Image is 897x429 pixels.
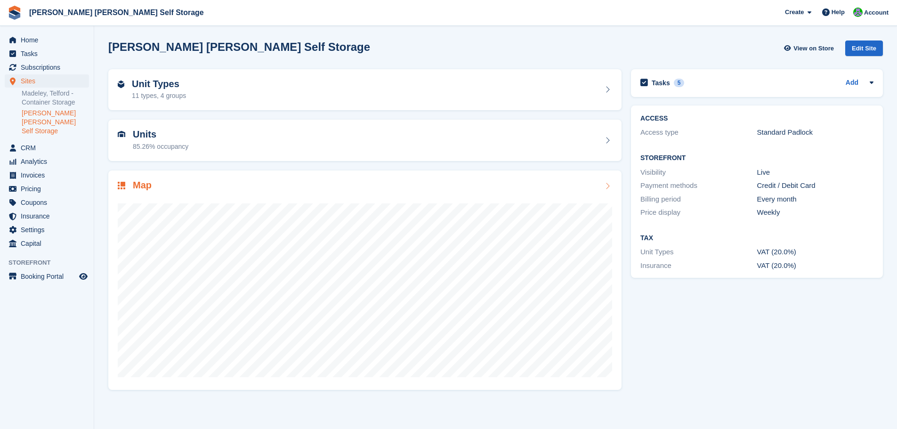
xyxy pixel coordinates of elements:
span: Invoices [21,169,77,182]
h2: Map [133,180,152,191]
a: menu [5,196,89,209]
a: menu [5,223,89,236]
div: 85.26% occupancy [133,142,188,152]
h2: Tasks [652,79,670,87]
a: menu [5,155,89,168]
img: stora-icon-8386f47178a22dfd0bd8f6a31ec36ba5ce8667c1dd55bd0f319d3a0aa187defe.svg [8,6,22,20]
a: menu [5,182,89,195]
div: Edit Site [845,40,883,56]
span: Sites [21,74,77,88]
span: Booking Portal [21,270,77,283]
div: Payment methods [640,180,757,191]
a: View on Store [783,40,838,56]
span: Storefront [8,258,94,267]
div: VAT (20.0%) [757,247,873,258]
a: Preview store [78,271,89,282]
div: 11 types, 4 groups [132,91,186,101]
a: [PERSON_NAME] [PERSON_NAME] Self Storage [25,5,208,20]
span: Pricing [21,182,77,195]
h2: Units [133,129,188,140]
div: VAT (20.0%) [757,260,873,271]
img: Tom Spickernell [853,8,863,17]
a: Unit Types 11 types, 4 groups [108,69,622,111]
div: Live [757,167,873,178]
a: Edit Site [845,40,883,60]
span: Settings [21,223,77,236]
a: menu [5,210,89,223]
span: Tasks [21,47,77,60]
a: menu [5,33,89,47]
div: Every month [757,194,873,205]
div: Standard Padlock [757,127,873,138]
a: menu [5,237,89,250]
div: Insurance [640,260,757,271]
a: Madeley, Telford - Container Storage [22,89,89,107]
a: menu [5,74,89,88]
img: unit-icn-7be61d7bf1b0ce9d3e12c5938cc71ed9869f7b940bace4675aadf7bd6d80202e.svg [118,131,125,138]
img: unit-type-icn-2b2737a686de81e16bb02015468b77c625bbabd49415b5ef34ead5e3b44a266d.svg [118,81,124,88]
span: Subscriptions [21,61,77,74]
span: Account [864,8,889,17]
span: Home [21,33,77,47]
span: Help [832,8,845,17]
div: Visibility [640,167,757,178]
span: Analytics [21,155,77,168]
a: Add [846,78,858,89]
div: Access type [640,127,757,138]
a: menu [5,270,89,283]
span: CRM [21,141,77,154]
a: Units 85.26% occupancy [108,120,622,161]
div: Billing period [640,194,757,205]
h2: [PERSON_NAME] [PERSON_NAME] Self Storage [108,40,370,53]
h2: Storefront [640,154,873,162]
span: Coupons [21,196,77,209]
div: Weekly [757,207,873,218]
h2: Tax [640,235,873,242]
span: Capital [21,237,77,250]
h2: Unit Types [132,79,186,89]
span: Create [785,8,804,17]
a: menu [5,141,89,154]
a: menu [5,61,89,74]
div: Credit / Debit Card [757,180,873,191]
a: menu [5,47,89,60]
h2: ACCESS [640,115,873,122]
div: Price display [640,207,757,218]
div: 5 [674,79,685,87]
div: Unit Types [640,247,757,258]
img: map-icn-33ee37083ee616e46c38cad1a60f524a97daa1e2b2c8c0bc3eb3415660979fc1.svg [118,182,125,189]
a: menu [5,169,89,182]
span: Insurance [21,210,77,223]
a: Map [108,170,622,390]
span: View on Store [793,44,834,53]
a: [PERSON_NAME] [PERSON_NAME] Self Storage [22,109,89,136]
